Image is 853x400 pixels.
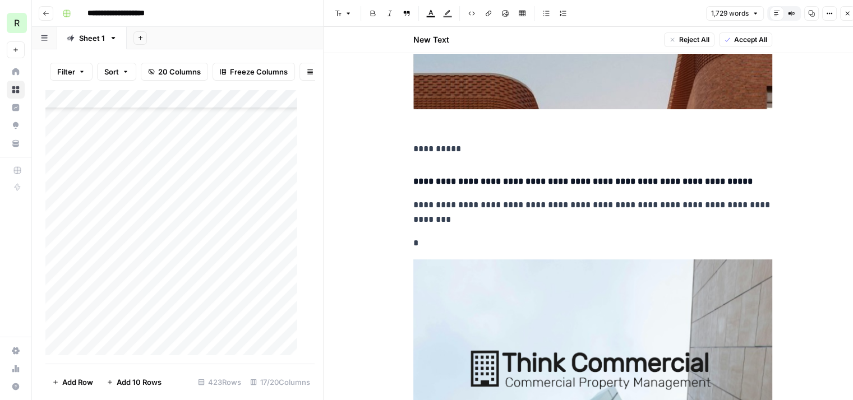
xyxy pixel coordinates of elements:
[230,66,288,77] span: Freeze Columns
[734,35,767,45] span: Accept All
[117,376,162,388] span: Add 10 Rows
[45,373,100,391] button: Add Row
[97,63,136,81] button: Sort
[719,32,772,47] button: Accept All
[413,34,449,45] h2: New Text
[104,66,119,77] span: Sort
[7,342,25,360] a: Settings
[57,66,75,77] span: Filter
[50,63,93,81] button: Filter
[7,360,25,378] a: Usage
[7,63,25,81] a: Home
[7,81,25,99] a: Browse
[679,35,709,45] span: Reject All
[7,99,25,117] a: Insights
[141,63,208,81] button: 20 Columns
[57,27,127,49] a: Sheet 1
[706,6,764,21] button: 1,729 words
[7,9,25,37] button: Workspace: Re-Leased
[7,117,25,134] a: Opportunities
[14,16,20,30] span: R
[711,8,749,18] span: 1,729 words
[100,373,168,391] button: Add 10 Rows
[7,134,25,152] a: Your Data
[158,66,201,77] span: 20 Columns
[79,32,105,44] div: Sheet 1
[664,32,714,47] button: Reject All
[193,373,246,391] div: 423 Rows
[62,376,93,388] span: Add Row
[7,378,25,396] button: Help + Support
[246,373,315,391] div: 17/20 Columns
[213,63,295,81] button: Freeze Columns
